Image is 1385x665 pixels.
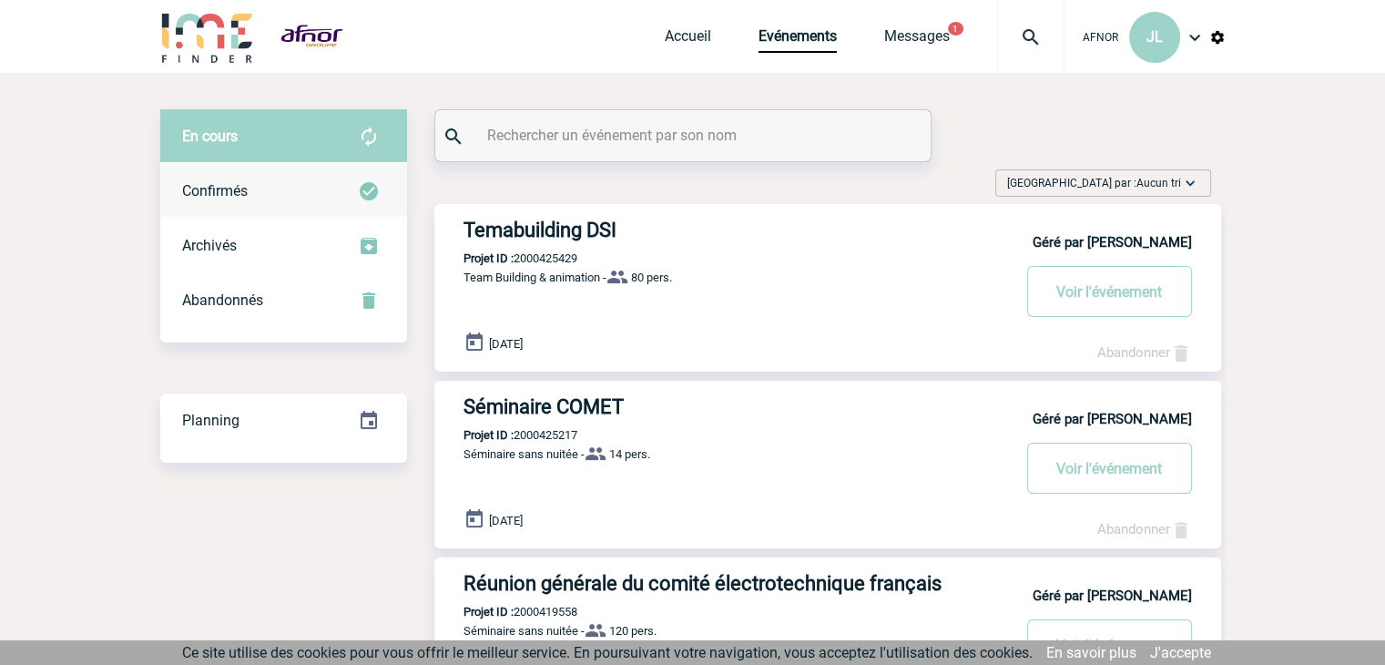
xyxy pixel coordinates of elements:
b: Géré par [PERSON_NAME] [1033,411,1192,427]
h3: Réunion générale du comité électrotechnique français [463,572,1010,595]
span: AFNOR [1083,31,1118,44]
a: Evénements [759,27,837,53]
span: Séminaire sans nuitée - [463,624,585,638]
button: Voir l'événement [1027,266,1192,317]
button: 1 [948,22,963,36]
div: Retrouvez ici tous les événements que vous avez décidé d'archiver [160,219,407,273]
div: Retrouvez ici tous vos événements organisés par date et état d'avancement [160,394,407,448]
a: Abandonner [1097,521,1192,537]
input: Rechercher un événement par son nom [483,122,888,148]
span: Confirmés [182,182,248,199]
a: Abandonner [1097,344,1192,361]
span: 80 pers. [631,271,672,284]
p: 2000425429 [434,251,577,265]
a: Messages [884,27,950,53]
span: Archivés [182,237,237,254]
a: Temabuilding DSI [434,219,1221,241]
span: [DATE] [489,337,523,351]
span: 120 pers. [609,624,657,638]
a: Planning [160,393,407,446]
span: [GEOGRAPHIC_DATA] par : [1007,174,1181,192]
b: Projet ID : [463,251,514,265]
p: 2000419558 [434,605,577,619]
b: Projet ID : [463,605,514,619]
span: Planning [182,412,239,429]
span: Séminaire sans nuitée - [463,447,585,461]
div: Retrouvez ici tous vos évènements avant confirmation [160,109,407,164]
span: JL [1146,28,1163,46]
img: IME-Finder [160,11,255,63]
a: Réunion générale du comité électrotechnique français [434,572,1221,595]
span: [DATE] [489,514,523,527]
span: Aucun tri [1136,177,1181,189]
h3: Temabuilding DSI [463,219,1010,241]
span: Ce site utilise des cookies pour vous offrir le meilleur service. En poursuivant votre navigation... [182,644,1033,661]
span: En cours [182,128,238,145]
a: Séminaire COMET [434,395,1221,418]
span: Abandonnés [182,292,263,309]
p: 2000425217 [434,428,577,442]
span: 14 pers. [609,447,650,461]
img: baseline_expand_more_white_24dp-b.png [1181,174,1199,192]
div: Retrouvez ici tous vos événements annulés [160,273,407,328]
a: J'accepte [1150,644,1211,661]
b: Géré par [PERSON_NAME] [1033,234,1192,251]
h3: Séminaire COMET [463,395,1010,418]
a: En savoir plus [1046,644,1136,661]
span: Team Building & animation - [463,271,606,284]
b: Projet ID : [463,428,514,442]
b: Géré par [PERSON_NAME] [1033,588,1192,604]
button: Voir l'événement [1027,443,1192,494]
a: Accueil [665,27,711,53]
